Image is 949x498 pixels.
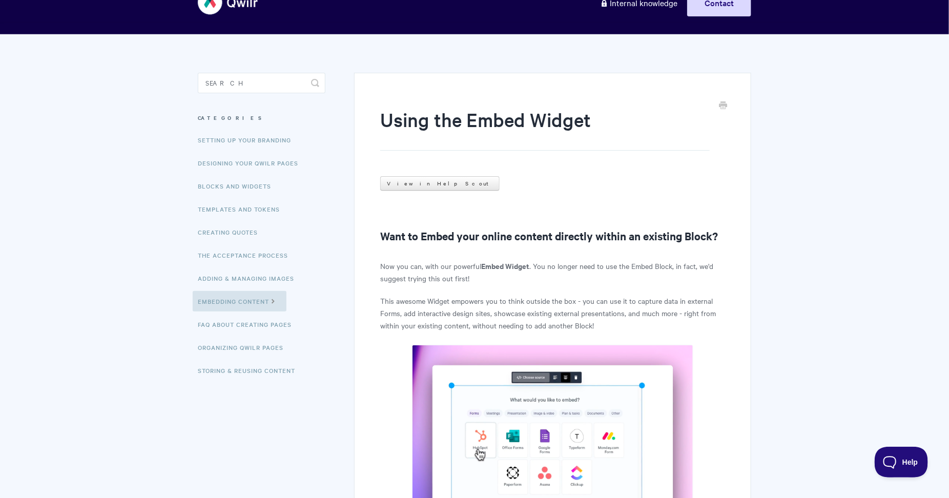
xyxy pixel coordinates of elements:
p: This awesome Widget empowers you to think outside the box - you can use it to capture data in ext... [380,295,725,331]
a: Organizing Qwilr Pages [198,337,291,358]
iframe: Toggle Customer Support [875,447,929,478]
a: FAQ About Creating Pages [198,314,299,335]
strong: Embed Widget [481,260,529,271]
a: Templates and Tokens [198,199,287,219]
a: View in Help Scout [380,176,500,191]
a: Blocks and Widgets [198,176,279,196]
a: Setting up your Branding [198,130,299,150]
a: Print this Article [719,100,727,112]
a: Designing Your Qwilr Pages [198,153,306,173]
h2: Want to Embed your online content directly within an existing Block? [380,227,725,244]
input: Search [198,73,325,93]
a: Creating Quotes [198,222,265,242]
h3: Categories [198,109,325,127]
a: The Acceptance Process [198,245,296,265]
a: Embedding Content [193,291,286,312]
a: Storing & Reusing Content [198,360,303,381]
p: Now you can, with our powerful . You no longer need to use the Embed Block, in fact, we'd suggest... [380,260,725,284]
h1: Using the Embed Widget [380,107,710,151]
a: Adding & Managing Images [198,268,302,288]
